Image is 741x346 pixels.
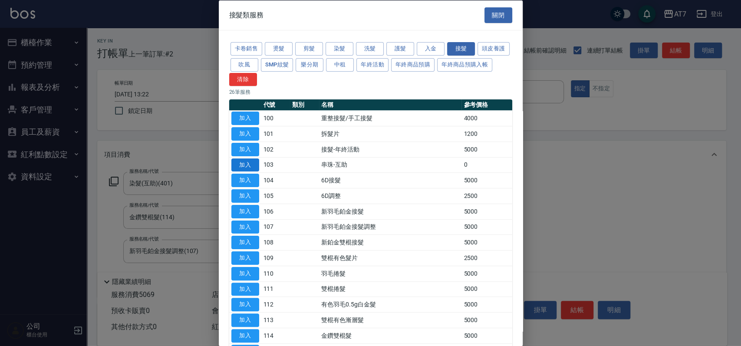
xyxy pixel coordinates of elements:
[231,112,259,125] button: 加入
[461,172,512,188] td: 5000
[261,219,290,235] td: 107
[461,281,512,297] td: 5000
[461,188,512,204] td: 2500
[231,251,259,265] button: 加入
[261,142,290,157] td: 102
[417,42,445,56] button: 入金
[231,329,259,342] button: 加入
[484,7,512,23] button: 關閉
[231,236,259,249] button: 加入
[231,174,259,187] button: 加入
[261,328,290,343] td: 114
[231,127,259,141] button: 加入
[461,110,512,126] td: 4000
[447,42,475,56] button: 接髮
[461,204,512,219] td: 5000
[231,142,259,156] button: 加入
[356,58,389,71] button: 年終活動
[229,72,257,86] button: 清除
[261,266,290,281] td: 110
[461,312,512,328] td: 5000
[319,219,461,235] td: 新羽毛鉑金接髮調整
[261,297,290,312] td: 112
[319,99,461,111] th: 名稱
[319,281,461,297] td: 雙棍捲髮
[261,172,290,188] td: 104
[461,266,512,281] td: 5000
[231,298,259,311] button: 加入
[319,142,461,157] td: 接髮-年終活動
[261,110,290,126] td: 100
[356,42,384,56] button: 洗髮
[319,312,461,328] td: 雙棍有色漸層髮
[231,282,259,296] button: 加入
[231,58,258,71] button: 吹風
[319,188,461,204] td: 6D調整
[229,10,264,19] span: 接髮類服務
[319,250,461,266] td: 雙棍有色髮片
[319,126,461,142] td: 拆髮片
[261,58,293,71] button: SMP紋髮
[461,234,512,250] td: 5000
[295,42,323,56] button: 剪髮
[231,42,263,56] button: 卡卷銷售
[437,58,492,71] button: 年終商品預購入帳
[461,99,512,111] th: 參考價格
[461,328,512,343] td: 5000
[231,220,259,234] button: 加入
[326,58,354,71] button: 中租
[391,58,435,71] button: 年終商品預購
[229,88,512,96] p: 26 筆服務
[326,42,353,56] button: 染髮
[461,157,512,173] td: 0
[461,250,512,266] td: 2500
[319,266,461,281] td: 羽毛捲髮
[261,188,290,204] td: 105
[261,126,290,142] td: 101
[261,250,290,266] td: 109
[261,312,290,328] td: 113
[261,99,290,111] th: 代號
[261,204,290,219] td: 106
[261,157,290,173] td: 103
[290,99,319,111] th: 類別
[319,297,461,312] td: 有色羽毛0.5g白金髮
[319,328,461,343] td: 金鑽雙棍髮
[319,234,461,250] td: 新鉑金雙棍接髮
[478,42,510,56] button: 頭皮養護
[461,142,512,157] td: 5000
[231,158,259,171] button: 加入
[265,42,293,56] button: 燙髮
[261,281,290,297] td: 111
[261,234,290,250] td: 108
[319,204,461,219] td: 新羽毛鉑金接髮
[386,42,414,56] button: 護髮
[296,58,323,71] button: 樂分期
[319,110,461,126] td: 重整接髮/手工接髮
[461,126,512,142] td: 1200
[319,157,461,173] td: 串珠-互助
[231,204,259,218] button: 加入
[231,313,259,327] button: 加入
[231,189,259,203] button: 加入
[231,267,259,280] button: 加入
[319,172,461,188] td: 6D接髮
[461,297,512,312] td: 5000
[461,219,512,235] td: 5000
